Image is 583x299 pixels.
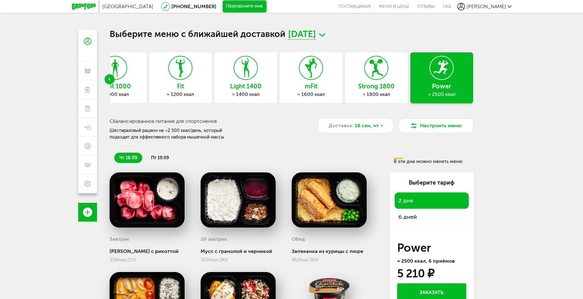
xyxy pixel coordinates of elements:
img: big_tsROXB5P9kwqKV4s.png [110,172,185,228]
div: Previous slide [105,74,115,84]
h3: Сбалансированное питание для спортсменов [110,118,318,124]
h3: Strong 1800 [345,83,408,90]
button: Настроить меню [398,118,474,133]
span: г [317,257,319,263]
span: Ккал, [299,257,310,263]
h3: Light 1400 [214,83,277,90]
span: Доставка: [329,122,354,129]
span: 6 дней [398,212,465,221]
div: 5 210 ₽ [397,269,434,279]
div: [PERSON_NAME] с рикоттой [110,248,185,254]
div: ≈ 1400 ккал [214,91,277,97]
span: г [135,257,137,263]
h3: mFit [280,83,343,90]
div: Запеканка из курицы с пюре [292,248,367,254]
span: г [227,257,229,263]
div: ≈ 1600 ккал [280,91,343,97]
h3: Light 1000 [84,83,147,90]
div: 492 364 [292,257,367,263]
div: ≈ 2500 ккал [410,91,473,97]
span: [DATE] [288,30,316,40]
span: [GEOGRAPHIC_DATA] [102,3,153,9]
button: Перезвоните мне [223,0,267,13]
div: ≈ 1800 ккал [345,91,408,97]
h3: Fit [149,83,212,90]
h3: Power [410,83,473,90]
div: Мусс с гранолой и черникой [201,248,276,254]
span: Ккал, [117,257,127,263]
img: big_KvDf1alLLTuMjxf6.png [292,172,367,228]
h1: Выберите меню с ближайшей доставкой [110,30,474,40]
div: Шестиразовый рацион на ~2 500 ккал/день, который подходит для эффективного набора мышечной массы [110,127,239,140]
span: Ккал, [208,257,219,263]
div: ≈ 1000 ккал [84,91,147,97]
div: 502 280 [201,257,276,263]
span: ≈ 2500 ккал, 6 приёмов [397,258,455,264]
h3: 2й завтрак [201,236,227,242]
div: ≈ 1200 ккал [149,91,212,97]
div: 338 210 [110,257,185,263]
div: В эти дни можно менять меню [394,158,472,164]
span: [PERSON_NAME] [467,3,506,9]
span: чт 18.09 [119,155,137,160]
h3: Завтрак [110,236,129,242]
div: Выберите тариф [395,179,469,187]
span: 18 сен, чт [355,122,379,129]
a: [PHONE_NUMBER] [171,3,216,9]
h3: Обед [292,236,305,242]
span: 2 дня [398,196,465,205]
span: пт 19.09 [151,155,169,160]
h3: Power [397,243,466,253]
img: big_oNJ7c1XGuxDSvFDf.png [201,172,276,228]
